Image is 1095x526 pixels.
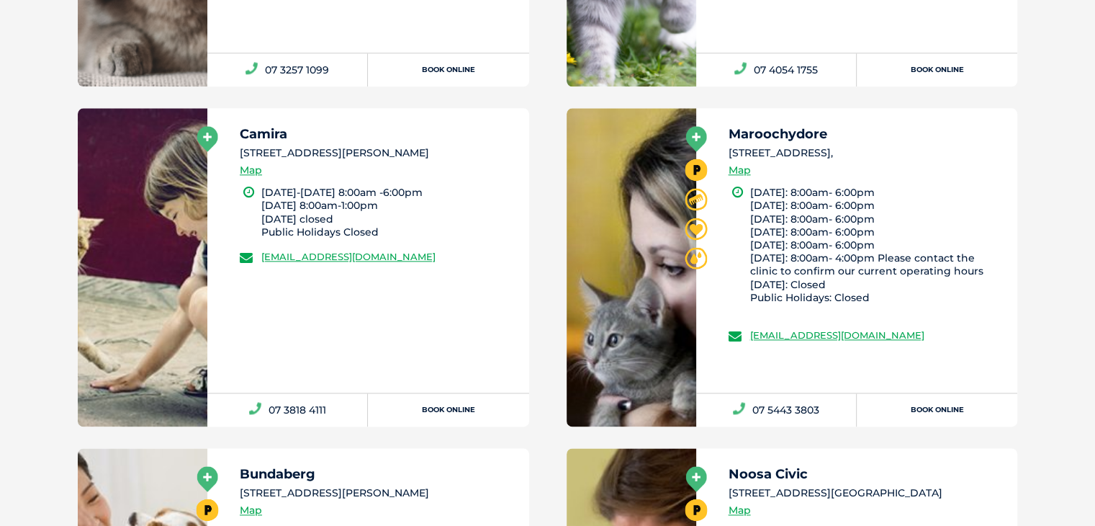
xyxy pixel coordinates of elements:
a: 07 3257 1099 [207,53,368,86]
li: [DATE]: 8:00am- 6:00pm [DATE]: 8:00am- 6:00pm [DATE]: 8:00am- 6:00pm [DATE]: 8:00am- 6:00pm [DATE... [750,186,1005,317]
li: [STREET_ADDRESS][PERSON_NAME] [240,486,516,501]
a: Book Online [368,53,528,86]
li: [STREET_ADDRESS], [729,146,1005,161]
li: [STREET_ADDRESS][GEOGRAPHIC_DATA] [729,486,1005,501]
a: Map [240,502,262,519]
a: 07 4054 1755 [696,53,857,86]
li: [DATE]-[DATE] 8:00am -6:00pm [DATE] 8:00am-1:00pm [DATE] closed ﻿Public Holidays ﻿Closed [261,186,516,239]
a: Map [729,162,751,179]
a: Map [729,502,751,519]
a: 07 3818 4111 [207,393,368,427]
a: [EMAIL_ADDRESS][DOMAIN_NAME] [261,251,436,262]
a: Book Online [857,393,1017,427]
a: 07 5443 3803 [696,393,857,427]
h5: Bundaberg [240,468,516,481]
a: Book Online [857,53,1017,86]
h5: Maroochydore [729,128,1005,141]
a: Book Online [368,393,528,427]
h5: Noosa Civic [729,468,1005,481]
li: [STREET_ADDRESS][PERSON_NAME] [240,146,516,161]
a: Map [240,162,262,179]
h5: Camira [240,128,516,141]
a: [EMAIL_ADDRESS][DOMAIN_NAME] [750,329,924,341]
